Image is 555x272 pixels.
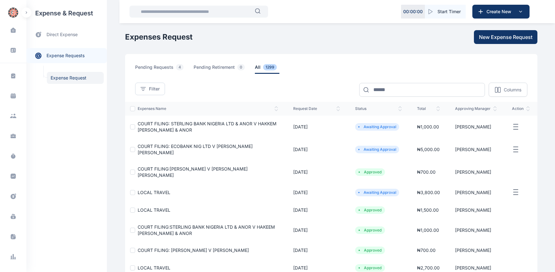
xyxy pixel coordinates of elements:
[138,190,170,195] a: LOCAL TRAVEL
[135,64,186,74] span: pending requests
[26,26,107,43] a: direct expense
[286,138,348,161] td: [DATE]
[358,248,382,253] li: Approved
[504,87,521,93] p: Columns
[293,106,340,111] span: request date
[448,161,504,183] td: [PERSON_NAME]
[448,183,504,201] td: [PERSON_NAME]
[138,121,277,133] a: COURT FILING: STERLING BANK NIGERIA LTD & ANOR V HAKKEM [PERSON_NAME] & ANOR
[448,116,504,138] td: [PERSON_NAME]
[448,138,504,161] td: [PERSON_NAME]
[417,169,436,175] span: ₦ 700.00
[286,242,348,259] td: [DATE]
[448,242,504,259] td: [PERSON_NAME]
[484,8,517,15] span: Create New
[358,228,382,233] li: Approved
[286,201,348,219] td: [DATE]
[26,48,107,63] a: expense requests
[26,43,107,63] div: expense requests
[417,207,439,213] span: ₦ 1,500.00
[138,265,170,270] a: LOCAL TRAVEL
[286,116,348,138] td: [DATE]
[237,64,245,70] span: 0
[138,144,253,155] a: COURT FILING: ECOBANK NIG LTD V [PERSON_NAME] [PERSON_NAME]
[417,106,440,111] span: total
[255,64,287,74] a: all1299
[489,83,527,97] button: Columns
[135,64,194,74] a: pending requests4
[47,72,104,84] a: Expense Request
[358,190,397,195] li: Awaiting Approval
[194,64,247,74] span: pending retirement
[417,124,439,129] span: ₦ 1,000.00
[135,83,165,95] button: Filter
[138,207,170,213] a: LOCAL TRAVEL
[417,248,436,253] span: ₦ 700.00
[417,227,439,233] span: ₦ 1,000.00
[358,208,382,213] li: Approved
[455,106,497,111] span: approving manager
[47,31,78,38] span: direct expense
[437,8,461,15] span: Start Timer
[286,183,348,201] td: [DATE]
[176,64,184,70] span: 4
[474,30,537,44] button: New Expense Request
[448,201,504,219] td: [PERSON_NAME]
[138,106,278,111] span: expenses Name
[479,33,532,41] span: New Expense Request
[417,147,440,152] span: ₦ 5,000.00
[355,106,402,111] span: status
[194,64,255,74] a: pending retirement0
[358,124,397,129] li: Awaiting Approval
[358,147,397,152] li: Awaiting Approval
[286,219,348,242] td: [DATE]
[138,224,275,236] a: COURT FILING:STERLING BANK NIGERIA LTD & ANOR V HAKEEM [PERSON_NAME] & ANOR
[448,219,504,242] td: [PERSON_NAME]
[512,106,530,111] span: action
[286,161,348,183] td: [DATE]
[403,8,423,15] p: 00 : 00 : 00
[255,64,279,74] span: all
[417,265,440,270] span: ₦ 2,700.00
[263,64,277,70] span: 1299
[417,190,440,195] span: ₦ 3,800.00
[358,170,382,175] li: Approved
[358,265,382,270] li: Approved
[472,5,530,19] button: Create New
[149,86,160,92] span: Filter
[425,5,466,19] button: Start Timer
[138,166,248,178] a: COURT FILING:[PERSON_NAME] V [PERSON_NAME] [PERSON_NAME]
[125,32,193,42] h1: Expenses Request
[138,248,249,253] a: COURT FILING: [PERSON_NAME] V [PERSON_NAME]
